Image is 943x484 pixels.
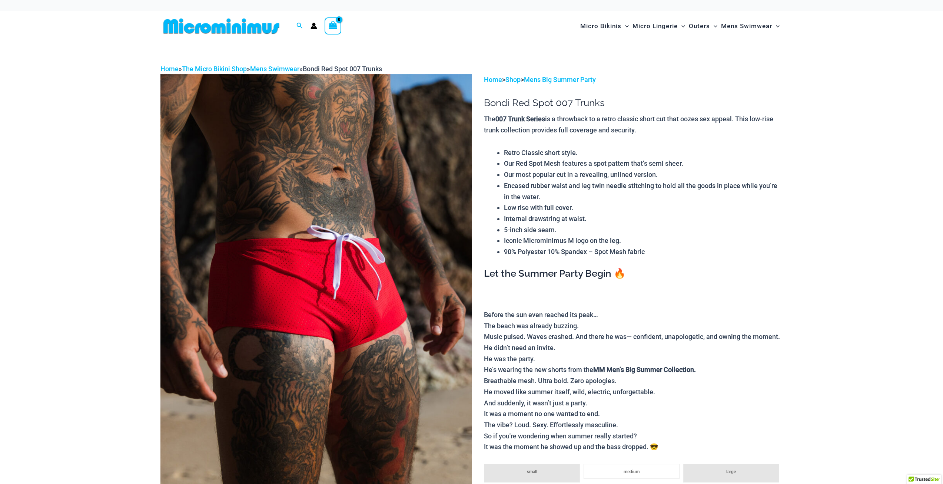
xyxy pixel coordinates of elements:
[504,235,783,246] li: Iconic Microminimus M logo on the leg.
[578,15,631,37] a: Micro BikinisMenu ToggleMenu Toggle
[678,17,685,36] span: Menu Toggle
[311,23,317,29] a: Account icon link
[584,464,680,479] li: medium
[726,469,736,474] span: large
[687,15,719,37] a: OutersMenu ToggleMenu Toggle
[683,464,779,483] li: large
[495,115,545,123] b: 007 Trunk Series
[484,267,783,280] h3: Let the Summer Party Begin 🔥
[250,65,299,73] a: Mens Swimwear
[182,65,247,73] a: The Micro Bikini Shop
[721,17,772,36] span: Mens Swimwear
[303,65,382,73] span: Bondi Red Spot 007 Trunks
[772,17,780,36] span: Menu Toggle
[504,180,783,202] li: Encased rubber waist and leg twin needle stitching to hold all the goods in place while you’re in...
[689,17,710,36] span: Outers
[484,113,783,135] p: The is a throwback to a retro classic short cut that oozes sex appeal. This low-rise trunk collec...
[484,76,502,83] a: Home
[504,246,783,257] li: 90% Polyester 10% Spandex – Spot Mesh fabric
[484,309,783,452] p: Before the sun even reached its peak… The beach was already buzzing. Music pulsed. Waves crashed....
[484,97,783,109] h1: Bondi Red Spot 007 Trunks
[632,17,678,36] span: Micro Lingerie
[624,469,640,474] span: medium
[580,17,621,36] span: Micro Bikinis
[593,366,696,373] b: MM Men’s Big Summer Collection.
[524,76,596,83] a: Mens Big Summer Party
[504,158,783,169] li: Our Red Spot Mesh features a spot pattern that’s semi sheer.
[325,17,342,34] a: View Shopping Cart, empty
[577,14,783,39] nav: Site Navigation
[621,17,629,36] span: Menu Toggle
[505,76,521,83] a: Shop
[504,224,783,236] li: 5-inch side seam.
[504,213,783,224] li: Internal drawstring at waist.
[527,469,537,474] span: small
[504,147,783,158] li: Retro Classic short style.
[484,74,783,85] p: > >
[504,169,783,180] li: Our most popular cut in a revealing, unlined version.
[160,18,282,34] img: MM SHOP LOGO FLAT
[160,65,382,73] span: » » »
[631,15,687,37] a: Micro LingerieMenu ToggleMenu Toggle
[719,15,781,37] a: Mens SwimwearMenu ToggleMenu Toggle
[160,65,179,73] a: Home
[484,464,580,483] li: small
[710,17,717,36] span: Menu Toggle
[504,202,783,213] li: Low rise with full cover.
[296,22,303,31] a: Search icon link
